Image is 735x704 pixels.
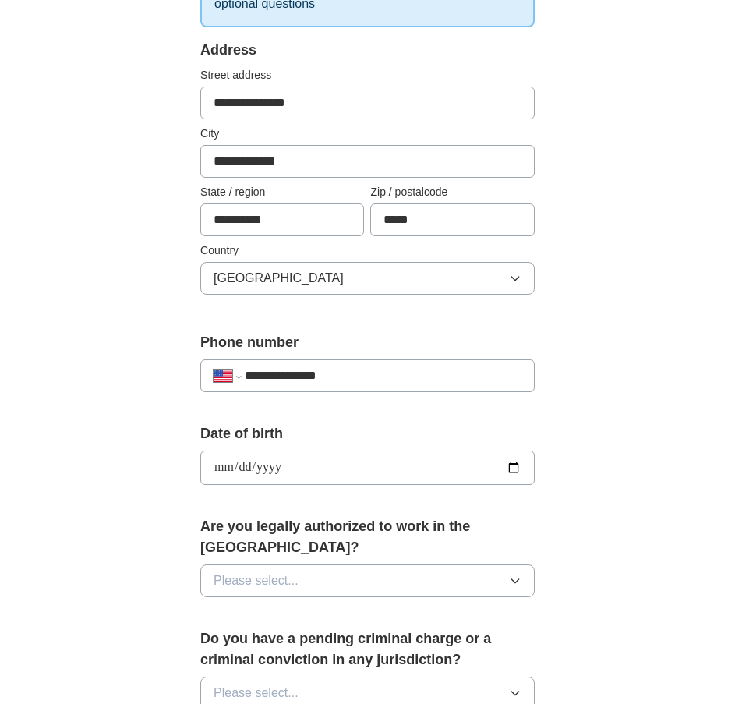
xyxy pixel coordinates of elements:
[200,332,535,353] label: Phone number
[200,126,535,142] label: City
[200,516,535,558] label: Are you legally authorized to work in the [GEOGRAPHIC_DATA]?
[200,40,535,61] div: Address
[200,262,535,295] button: [GEOGRAPHIC_DATA]
[200,67,535,83] label: Street address
[200,423,535,444] label: Date of birth
[200,242,535,259] label: Country
[214,684,299,702] span: Please select...
[214,571,299,590] span: Please select...
[214,269,344,288] span: [GEOGRAPHIC_DATA]
[200,184,364,200] label: State / region
[200,564,535,597] button: Please select...
[200,628,535,670] label: Do you have a pending criminal charge or a criminal conviction in any jurisdiction?
[370,184,534,200] label: Zip / postalcode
